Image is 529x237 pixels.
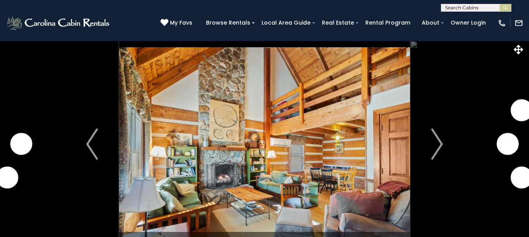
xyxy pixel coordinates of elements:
[258,17,314,29] a: Local Area Guide
[161,19,194,27] a: My Favs
[515,19,523,27] img: mail-regular-white.png
[6,15,112,31] img: White-1-2.png
[418,17,443,29] a: About
[447,17,490,29] a: Owner Login
[86,128,98,160] img: arrow
[170,19,192,27] span: My Favs
[431,128,443,160] img: arrow
[202,17,254,29] a: Browse Rentals
[318,17,358,29] a: Real Estate
[498,19,506,27] img: phone-regular-white.png
[361,17,414,29] a: Rental Program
